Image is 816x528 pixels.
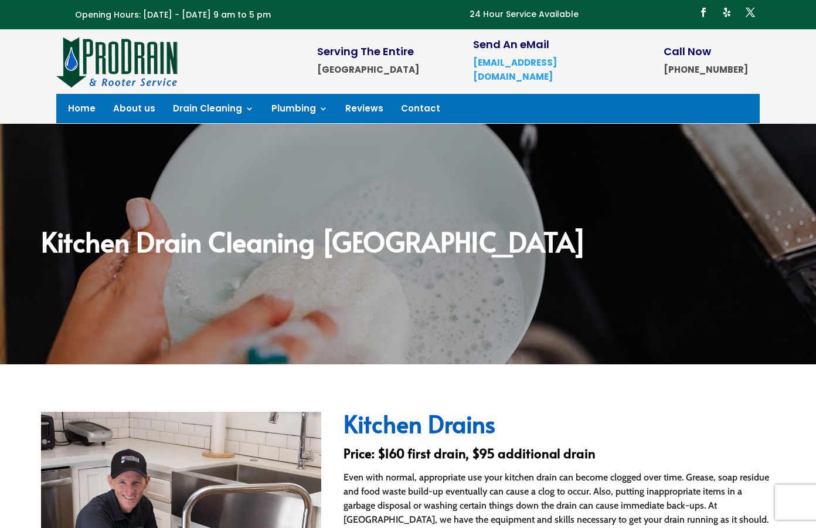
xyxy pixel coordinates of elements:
[317,63,419,76] strong: [GEOGRAPHIC_DATA]
[345,104,383,117] a: Reviews
[344,446,776,465] h3: Price: $160 first drain, $95 additional drain
[56,35,179,88] img: site-logo-100h
[401,104,440,117] a: Contact
[113,104,155,117] a: About us
[68,104,96,117] a: Home
[664,63,748,76] strong: [PHONE_NUMBER]
[173,104,254,117] a: Drain Cleaning
[741,3,760,22] a: Follow on X
[718,3,736,22] a: Follow on Yelp
[317,44,414,59] span: Serving The Entire
[41,228,776,260] h2: Kitchen Drain Cleaning [GEOGRAPHIC_DATA]
[473,56,557,83] a: [EMAIL_ADDRESS][DOMAIN_NAME]
[664,44,711,59] span: Call Now
[271,104,328,117] a: Plumbing
[344,412,776,441] h2: Kitchen Drains
[473,37,549,52] span: Send An eMail
[75,9,271,21] span: Opening Hours: [DATE] - [DATE] 9 am to 5 pm
[694,3,713,22] a: Follow on Facebook
[470,8,579,22] p: 24 Hour Service Available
